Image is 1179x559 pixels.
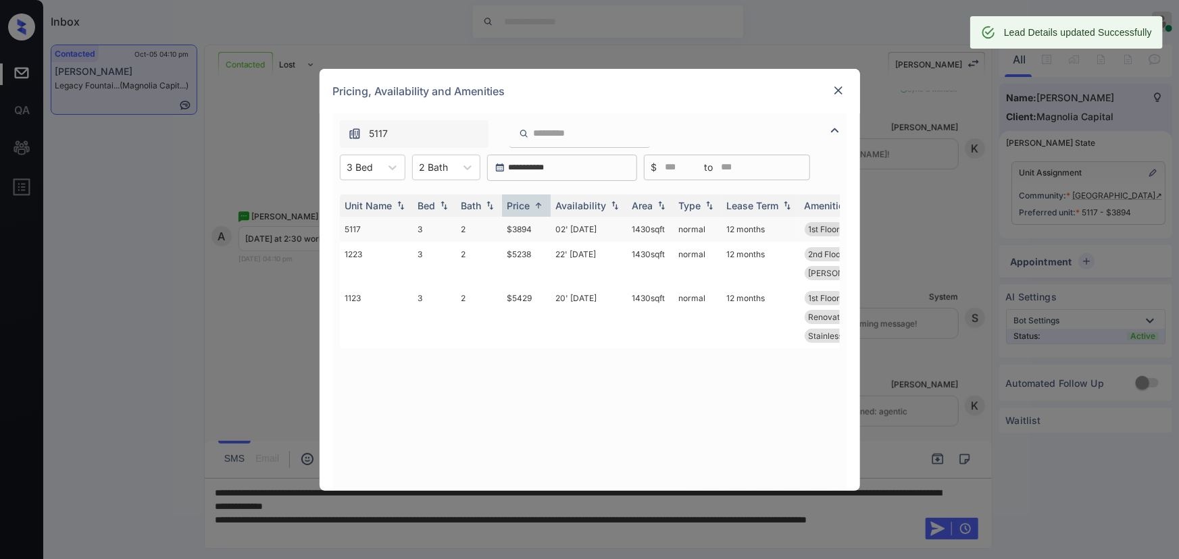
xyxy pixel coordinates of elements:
[413,242,456,286] td: 3
[674,242,722,286] td: normal
[727,200,779,211] div: Lease Term
[483,201,497,210] img: sorting
[608,201,622,210] img: sorting
[722,286,799,348] td: 12 months
[394,201,407,210] img: sorting
[722,242,799,286] td: 12 months
[551,217,627,242] td: 02' [DATE]
[502,286,551,348] td: $5429
[674,286,722,348] td: normal
[722,217,799,242] td: 12 months
[340,242,413,286] td: 1223
[502,242,551,286] td: $5238
[827,122,843,138] img: icon-zuma
[507,200,530,211] div: Price
[456,242,502,286] td: 2
[532,201,545,211] img: sorting
[461,200,482,211] div: Bath
[780,201,794,210] img: sorting
[809,331,870,341] span: Stainless steel...
[679,200,701,211] div: Type
[551,286,627,348] td: 20' [DATE]
[805,200,850,211] div: Amenities
[345,200,393,211] div: Unit Name
[413,286,456,348] td: 3
[832,84,845,97] img: close
[703,201,716,210] img: sorting
[632,200,653,211] div: Area
[370,126,388,141] span: 5117
[437,201,451,210] img: sorting
[674,217,722,242] td: normal
[809,249,845,259] span: 2nd Floor
[340,286,413,348] td: 1123
[519,128,529,140] img: icon-zuma
[340,217,413,242] td: 5117
[413,217,456,242] td: 3
[1004,20,1152,45] div: Lead Details updated Successfully
[627,286,674,348] td: 1430 sqft
[556,200,607,211] div: Availability
[809,293,841,303] span: 1st Floor
[418,200,436,211] div: Bed
[705,160,713,175] span: to
[320,69,860,113] div: Pricing, Availability and Amenities
[627,217,674,242] td: 1430 sqft
[809,268,923,278] span: [PERSON_NAME] 2024 Scope
[348,127,361,140] img: icon-zuma
[627,242,674,286] td: 1430 sqft
[456,217,502,242] td: 2
[456,286,502,348] td: 2
[809,312,868,322] span: Renovated 3BD
[551,242,627,286] td: 22' [DATE]
[809,224,841,234] span: 1st Floor
[502,217,551,242] td: $3894
[655,201,668,210] img: sorting
[651,160,657,175] span: $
